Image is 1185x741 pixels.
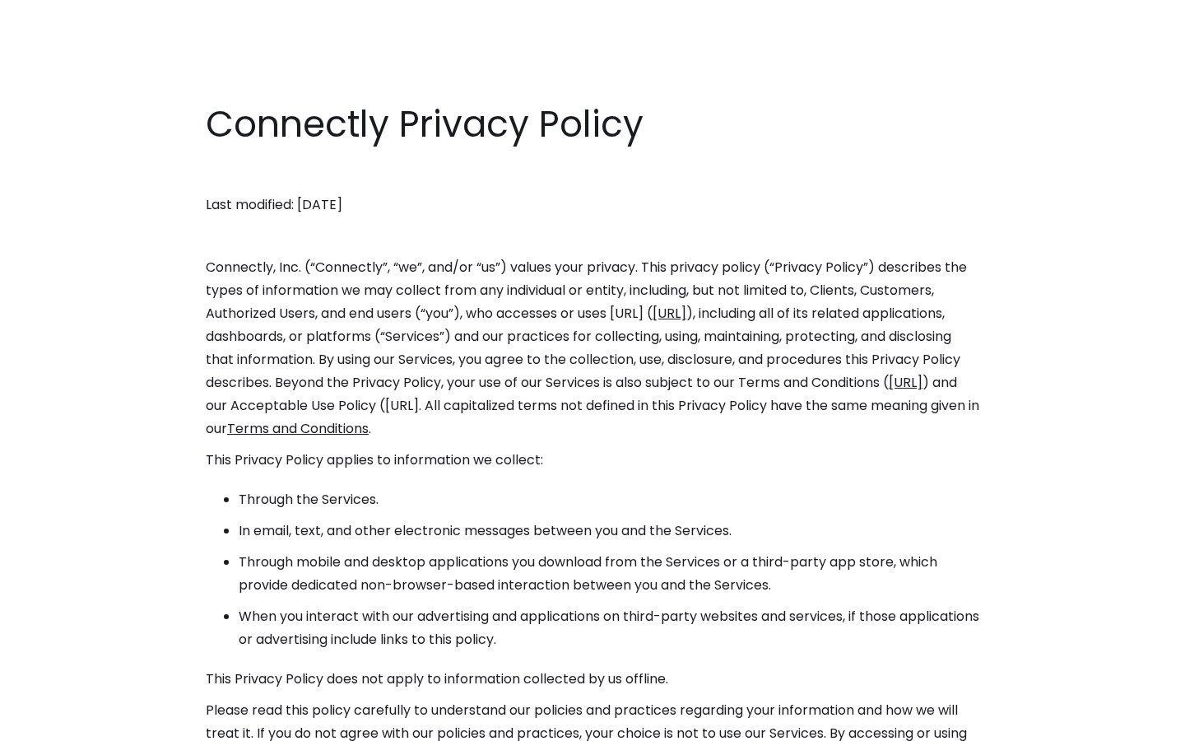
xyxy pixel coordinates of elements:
[206,225,979,248] p: ‍
[239,488,979,511] li: Through the Services.
[239,605,979,651] li: When you interact with our advertising and applications on third-party websites and services, if ...
[889,373,922,392] a: [URL]
[33,712,99,735] ul: Language list
[206,193,979,217] p: Last modified: [DATE]
[206,162,979,185] p: ‍
[227,419,369,438] a: Terms and Conditions
[653,304,686,323] a: [URL]
[239,551,979,597] li: Through mobile and desktop applications you download from the Services or a third-party app store...
[206,668,979,691] p: This Privacy Policy does not apply to information collected by us offline.
[206,256,979,440] p: Connectly, Inc. (“Connectly”, “we”, and/or “us”) values your privacy. This privacy policy (“Priva...
[206,99,979,150] h1: Connectly Privacy Policy
[239,520,979,543] li: In email, text, and other electronic messages between you and the Services.
[206,449,979,472] p: This Privacy Policy applies to information we collect:
[16,711,99,735] aside: Language selected: English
